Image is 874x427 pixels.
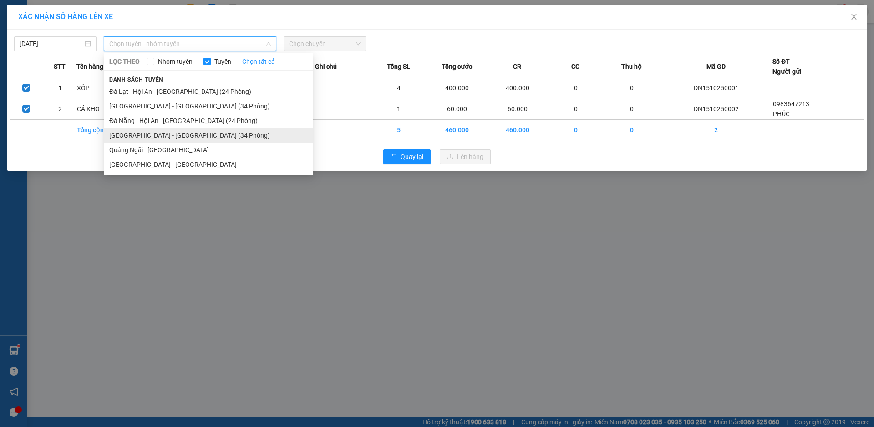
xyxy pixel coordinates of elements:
td: 0 [604,120,660,140]
td: 460.000 [427,120,488,140]
a: Chọn tất cả [242,57,275,67]
span: rollback [391,154,397,161]
li: [GEOGRAPHIC_DATA] - [GEOGRAPHIC_DATA] [104,157,313,172]
span: XÁC NHẬN SỐ HÀNG LÊN XE [18,12,113,21]
span: 0983647213 [773,100,809,108]
span: Chọn tuyến - nhóm tuyến [109,37,271,51]
div: 0989586240 [107,39,199,52]
span: Tên hàng [76,62,103,72]
td: DN1510250002 [660,98,772,120]
li: Đà Nẵng - Hội An - [GEOGRAPHIC_DATA] (24 Phòng) [104,113,313,128]
td: 400.000 [427,77,488,98]
li: Quảng Ngãi - [GEOGRAPHIC_DATA] [104,143,313,157]
span: Tổng cước [442,62,472,72]
span: Mã GD [706,62,726,72]
td: 400.000 [488,77,548,98]
td: 0 [548,98,604,120]
td: 60.000 [427,98,488,120]
td: DN1510250001 [660,77,772,98]
td: XỐP [76,77,132,98]
td: 0 [604,77,660,98]
td: --- [315,77,371,98]
input: 15/10/2025 [20,39,83,49]
td: 0 [548,77,604,98]
td: 0 [548,120,604,140]
span: Gửi: [8,8,22,17]
td: CÁ KHO [76,98,132,120]
td: 2 [43,98,77,120]
div: 150.000 [105,57,200,70]
span: CC [571,62,579,72]
span: CR [513,62,521,72]
span: Ghi chú [315,62,337,72]
span: Danh sách tuyến [104,76,169,84]
span: CC : [105,60,118,69]
td: 1 [43,77,77,98]
td: 4 [371,77,427,98]
li: [GEOGRAPHIC_DATA] - [GEOGRAPHIC_DATA] (34 Phòng) [104,128,313,143]
td: --- [315,98,371,120]
td: 1 [371,98,427,120]
div: [GEOGRAPHIC_DATA] [8,8,100,28]
div: Số ĐT Người gửi [772,57,802,77]
td: 60.000 [488,98,548,120]
span: PHÚC [773,110,790,118]
button: Close [841,5,867,30]
li: [GEOGRAPHIC_DATA] - [GEOGRAPHIC_DATA] (34 Phòng) [104,99,313,113]
span: Nhóm tuyến [154,57,196,67]
button: rollbackQuay lại [383,149,431,164]
td: 2 [660,120,772,140]
li: Đà Lạt - Hội An - [GEOGRAPHIC_DATA] (24 Phòng) [104,84,313,99]
span: STT [54,62,66,72]
span: down [266,41,271,46]
div: [GEOGRAPHIC_DATA] [107,8,199,28]
td: Tổng cộng [76,120,132,140]
div: VƯỢNG [107,28,199,39]
td: 0 [604,98,660,120]
td: 5 [371,120,427,140]
span: Thu hộ [621,62,642,72]
span: Tuyến [211,57,235,67]
button: uploadLên hàng [440,149,491,164]
span: LỌC THEO [109,57,140,67]
span: Tổng SL [387,62,410,72]
td: 460.000 [488,120,548,140]
span: Nhận: [107,8,128,17]
span: Quay lại [401,152,423,162]
span: close [850,13,858,21]
span: Chọn chuyến [289,37,361,51]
